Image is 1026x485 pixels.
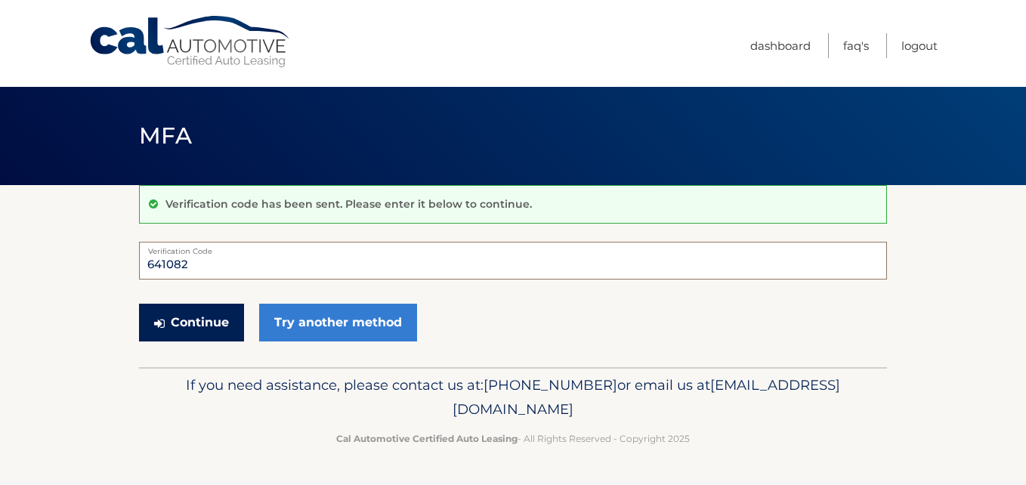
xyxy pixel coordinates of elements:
[165,197,532,211] p: Verification code has been sent. Please enter it below to continue.
[336,433,518,444] strong: Cal Automotive Certified Auto Leasing
[901,33,938,58] a: Logout
[149,373,877,422] p: If you need assistance, please contact us at: or email us at
[139,242,887,280] input: Verification Code
[139,304,244,341] button: Continue
[139,242,887,254] label: Verification Code
[88,15,292,69] a: Cal Automotive
[139,122,192,150] span: MFA
[453,376,840,418] span: [EMAIL_ADDRESS][DOMAIN_NAME]
[484,376,617,394] span: [PHONE_NUMBER]
[750,33,811,58] a: Dashboard
[149,431,877,446] p: - All Rights Reserved - Copyright 2025
[843,33,869,58] a: FAQ's
[259,304,417,341] a: Try another method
